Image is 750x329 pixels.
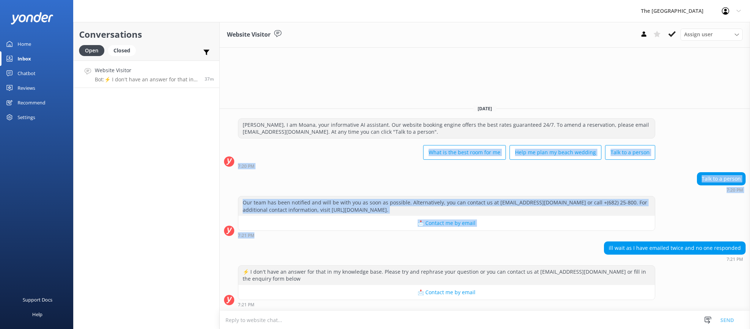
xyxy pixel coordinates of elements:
div: ⚡ I don't have an answer for that in my knowledge base. Please try and rephrase your question or ... [238,266,655,285]
span: [DATE] [473,106,496,112]
div: Our team has been notified and will be with you as soon as possible. Alternatively, you can conta... [238,196,655,216]
button: What is the best room for me [423,145,506,160]
div: 07:20pm 13-Aug-2025 (UTC -10:00) Pacific/Honolulu [238,163,655,169]
div: Home [18,37,31,51]
strong: 7:20 PM [238,164,254,169]
span: 07:21pm 13-Aug-2025 (UTC -10:00) Pacific/Honolulu [205,76,214,82]
div: ill wait as I have emailed twice and no one responded [604,242,745,254]
button: 📩 Contact me by email [238,285,655,300]
div: Chatbot [18,66,36,81]
div: 07:21pm 13-Aug-2025 (UTC -10:00) Pacific/Honolulu [238,302,655,307]
div: Closed [108,45,136,56]
h4: Website Visitor [95,66,199,74]
div: Support Docs [23,292,52,307]
strong: 7:21 PM [238,303,254,307]
button: 📩 Contact me by email [238,216,655,230]
div: Inbox [18,51,31,66]
a: Open [79,46,108,54]
button: Talk to a person [605,145,655,160]
div: Talk to a person [697,173,745,185]
div: 07:20pm 13-Aug-2025 (UTC -10:00) Pacific/Honolulu [697,187,746,192]
strong: 7:21 PM [238,233,254,238]
div: Recommend [18,95,45,110]
div: Reviews [18,81,35,95]
h3: Website Visitor [227,30,270,40]
img: yonder-white-logo.png [11,12,53,24]
span: Assign user [684,30,713,38]
div: Help [32,307,42,322]
button: Help me plan my beach wedding [510,145,601,160]
h2: Conversations [79,27,214,41]
div: [PERSON_NAME], I am Moana, your informative AI assistant. Our website booking engine offers the b... [238,119,655,138]
div: 07:21pm 13-Aug-2025 (UTC -10:00) Pacific/Honolulu [238,233,655,238]
div: Assign User [680,29,743,40]
strong: 7:21 PM [727,257,743,262]
a: Closed [108,46,139,54]
p: Bot: ⚡ I don't have an answer for that in my knowledge base. Please try and rephrase your questio... [95,76,199,83]
div: Open [79,45,104,56]
div: 07:21pm 13-Aug-2025 (UTC -10:00) Pacific/Honolulu [604,256,746,262]
a: Website VisitorBot:⚡ I don't have an answer for that in my knowledge base. Please try and rephras... [74,60,219,88]
strong: 7:20 PM [727,188,743,192]
div: Settings [18,110,35,125]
